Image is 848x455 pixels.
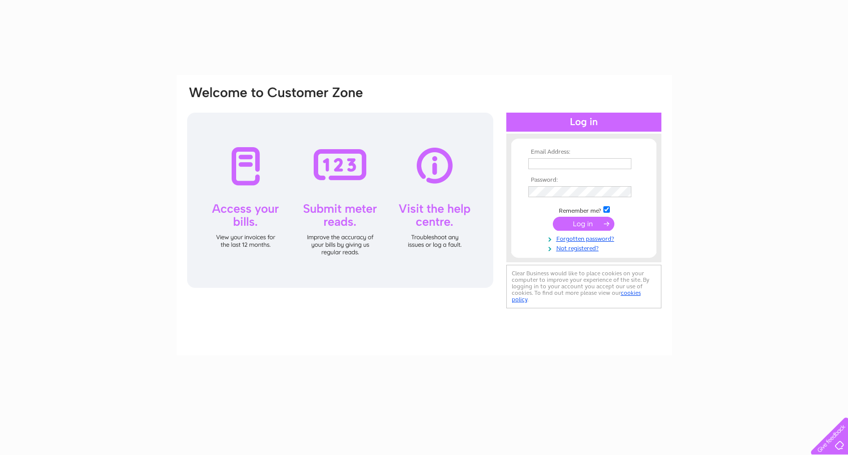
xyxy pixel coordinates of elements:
[526,149,642,156] th: Email Address:
[528,243,642,252] a: Not registered?
[526,205,642,215] td: Remember me?
[553,217,614,231] input: Submit
[526,177,642,184] th: Password:
[506,265,661,308] div: Clear Business would like to place cookies on your computer to improve your experience of the sit...
[512,289,641,303] a: cookies policy
[528,233,642,243] a: Forgotten password?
